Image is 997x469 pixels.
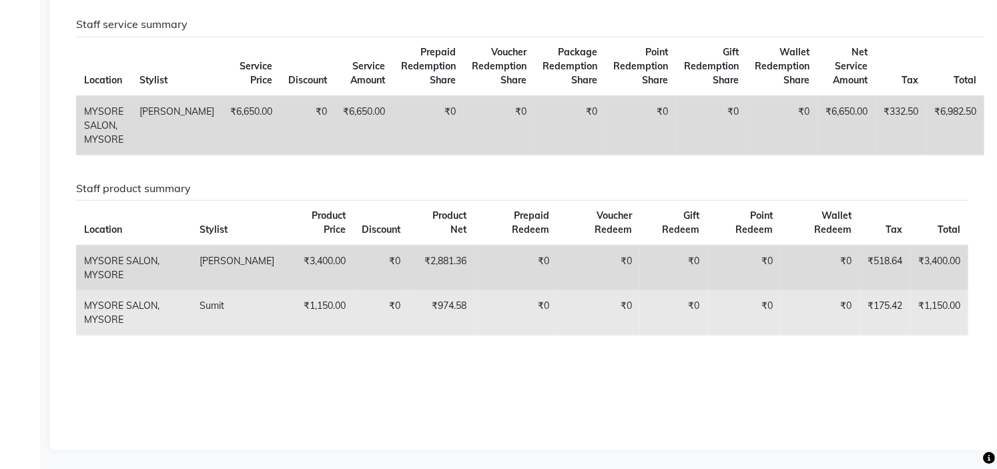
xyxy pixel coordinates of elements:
[833,46,868,86] span: Net Service Amount
[464,96,535,155] td: ₹0
[676,96,747,155] td: ₹0
[432,209,466,236] span: Product Net
[910,290,968,335] td: ₹1,150.00
[280,96,335,155] td: ₹0
[354,290,408,335] td: ₹0
[76,182,968,195] h6: Staff product summary
[192,246,282,291] td: [PERSON_NAME]
[926,96,984,155] td: ₹6,982.50
[755,46,809,86] span: Wallet Redemption Share
[735,209,773,236] span: Point Redeem
[708,246,781,291] td: ₹0
[954,74,976,86] span: Total
[76,18,968,31] h6: Staff service summary
[512,209,549,236] span: Prepaid Redeem
[902,74,918,86] span: Tax
[76,246,192,291] td: MYSORE SALON, MYSORE
[408,290,474,335] td: ₹974.58
[781,246,860,291] td: ₹0
[747,96,817,155] td: ₹0
[640,290,708,335] td: ₹0
[860,290,910,335] td: ₹175.42
[139,74,168,86] span: Stylist
[222,96,280,155] td: ₹6,650.00
[595,209,632,236] span: Voucher Redeem
[886,223,902,236] span: Tax
[192,290,282,335] td: Sumit
[708,290,781,335] td: ₹0
[605,96,676,155] td: ₹0
[84,74,122,86] span: Location
[781,290,860,335] td: ₹0
[84,223,122,236] span: Location
[663,209,700,236] span: Gift Redeem
[350,60,385,86] span: Service Amount
[684,46,739,86] span: Gift Redemption Share
[557,246,640,291] td: ₹0
[131,96,222,155] td: [PERSON_NAME]
[288,74,327,86] span: Discount
[401,46,456,86] span: Prepaid Redemption Share
[408,246,474,291] td: ₹2,881.36
[312,209,346,236] span: Product Price
[282,290,353,335] td: ₹1,150.00
[817,96,876,155] td: ₹6,650.00
[613,46,668,86] span: Point Redemption Share
[814,209,852,236] span: Wallet Redeem
[335,96,393,155] td: ₹6,650.00
[910,246,968,291] td: ₹3,400.00
[557,290,640,335] td: ₹0
[362,223,400,236] span: Discount
[474,290,557,335] td: ₹0
[76,96,131,155] td: MYSORE SALON, MYSORE
[938,223,960,236] span: Total
[640,246,708,291] td: ₹0
[354,246,408,291] td: ₹0
[543,46,597,86] span: Package Redemption Share
[76,290,192,335] td: MYSORE SALON, MYSORE
[474,246,557,291] td: ₹0
[240,60,272,86] span: Service Price
[282,246,353,291] td: ₹3,400.00
[876,96,926,155] td: ₹332.50
[472,46,527,86] span: Voucher Redemption Share
[200,223,228,236] span: Stylist
[393,96,464,155] td: ₹0
[860,246,910,291] td: ₹518.64
[535,96,605,155] td: ₹0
